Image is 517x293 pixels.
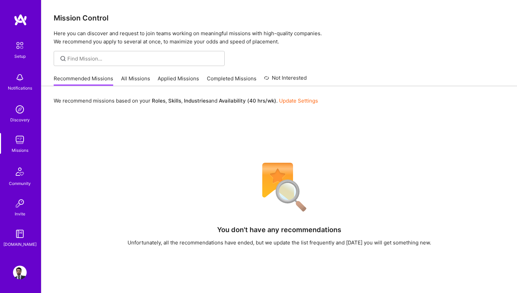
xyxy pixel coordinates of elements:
b: Roles [152,97,165,104]
img: discovery [13,103,27,116]
div: Notifications [8,84,32,92]
div: Community [9,180,31,187]
p: Here you can discover and request to join teams working on meaningful missions with high-quality ... [54,29,505,46]
img: User Avatar [13,266,27,279]
img: Community [12,163,28,180]
div: Missions [12,147,28,154]
div: Setup [14,53,26,60]
input: Find Mission... [67,55,220,62]
h3: Mission Control [54,14,505,22]
img: No Results [250,158,308,216]
a: All Missions [121,75,150,86]
b: Industries [184,97,209,104]
b: Availability (40 hrs/wk) [219,97,276,104]
a: User Avatar [11,266,28,279]
a: Completed Missions [207,75,256,86]
a: Update Settings [279,97,318,104]
img: setup [13,38,27,53]
div: Unfortunately, all the recommendations have ended, but we update the list frequently and [DATE] y... [128,239,431,246]
img: Invite [13,197,27,210]
img: teamwork [13,133,27,147]
a: Applied Missions [158,75,199,86]
b: Skills [168,97,181,104]
a: Not Interested [264,74,307,86]
h4: You don't have any recommendations [217,226,341,234]
p: We recommend missions based on your , , and . [54,97,318,104]
img: bell [13,71,27,84]
i: icon SearchGrey [59,55,67,63]
img: logo [14,14,27,26]
div: [DOMAIN_NAME] [3,241,37,248]
div: Invite [15,210,25,217]
img: guide book [13,227,27,241]
div: Discovery [10,116,30,123]
a: Recommended Missions [54,75,113,86]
